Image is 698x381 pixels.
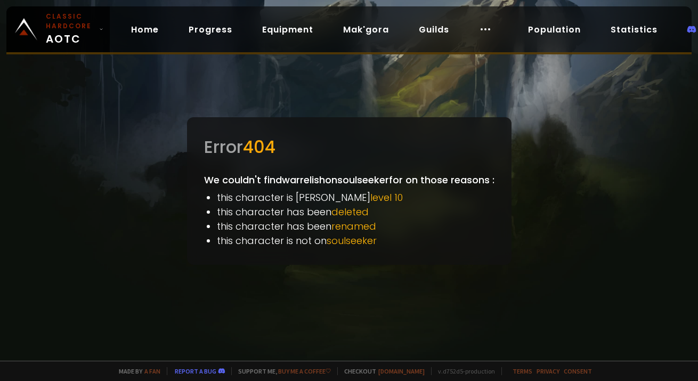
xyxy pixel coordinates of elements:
li: this character has been [217,205,494,219]
span: Made by [112,367,160,375]
a: Classic HardcoreAOTC [6,6,110,52]
a: Guilds [410,19,458,40]
a: Privacy [537,367,559,375]
a: Mak'gora [335,19,397,40]
span: deleted [331,205,369,218]
a: Equipment [254,19,322,40]
a: Report a bug [175,367,216,375]
span: v. d752d5 - production [431,367,495,375]
a: [DOMAIN_NAME] [378,367,425,375]
span: 404 [243,135,275,159]
span: Support me, [231,367,331,375]
li: this character has been [217,219,494,233]
small: Classic Hardcore [46,12,95,31]
a: Terms [513,367,532,375]
div: We couldn't find warrelish on soulseeker for on those reasons : [187,117,512,265]
div: Error [204,134,494,160]
li: this character is [PERSON_NAME] [217,190,494,205]
a: a fan [144,367,160,375]
span: level 10 [370,191,403,204]
a: Progress [180,19,241,40]
span: renamed [331,220,376,233]
a: Buy me a coffee [278,367,331,375]
a: Population [520,19,589,40]
a: Home [123,19,167,40]
a: Consent [564,367,592,375]
span: AOTC [46,12,95,47]
span: Checkout [337,367,425,375]
li: this character is not on [217,233,494,248]
a: Statistics [602,19,666,40]
span: soulseeker [327,234,377,247]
